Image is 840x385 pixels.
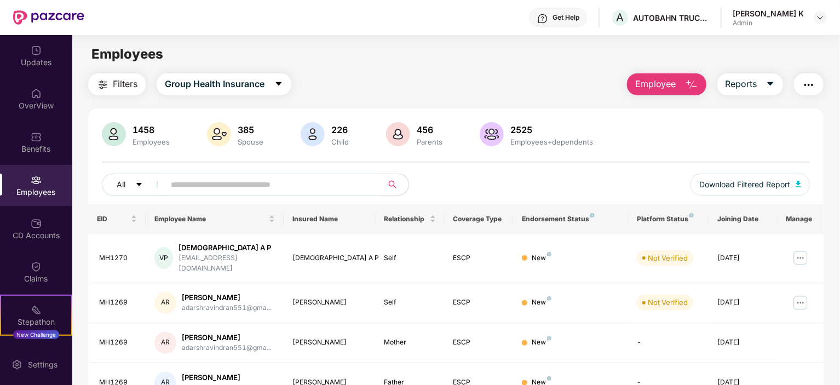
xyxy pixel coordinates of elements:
div: Not Verified [648,252,688,263]
img: svg+xml;base64,PHN2ZyB4bWxucz0iaHR0cDovL3d3dy53My5vcmcvMjAwMC9zdmciIHdpZHRoPSIyNCIgaGVpZ2h0PSIyNC... [802,78,815,91]
button: Employee [627,73,706,95]
th: EID [88,204,146,234]
span: All [117,179,125,191]
img: svg+xml;base64,PHN2ZyBpZD0iRW1wbG95ZWVzIiB4bWxucz0iaHR0cDovL3d3dy53My5vcmcvMjAwMC9zdmciIHdpZHRoPS... [31,175,42,186]
div: Employees+dependents [508,137,595,146]
div: Get Help [553,13,579,22]
div: [PERSON_NAME] [182,332,272,343]
th: Manage [778,204,824,234]
span: caret-down [135,181,143,189]
div: [DEMOGRAPHIC_DATA] A P [179,243,275,253]
div: [DATE] [717,337,769,348]
div: [PERSON_NAME] [182,292,272,303]
span: Employee [635,77,676,91]
span: Download Filtered Report [699,179,790,191]
div: Parents [415,137,445,146]
img: svg+xml;base64,PHN2ZyB4bWxucz0iaHR0cDovL3d3dy53My5vcmcvMjAwMC9zdmciIHdpZHRoPSI4IiBoZWlnaHQ9IjgiIH... [547,376,551,381]
div: AR [154,292,176,314]
img: manageButton [792,249,809,267]
img: New Pazcare Logo [13,10,84,25]
div: MH1270 [99,253,137,263]
img: svg+xml;base64,PHN2ZyB4bWxucz0iaHR0cDovL3d3dy53My5vcmcvMjAwMC9zdmciIHhtbG5zOnhsaW5rPSJodHRwOi8vd3... [386,122,410,146]
th: Joining Date [709,204,778,234]
img: svg+xml;base64,PHN2ZyB4bWxucz0iaHR0cDovL3d3dy53My5vcmcvMjAwMC9zdmciIHdpZHRoPSIyMSIgaGVpZ2h0PSIyMC... [31,304,42,315]
img: svg+xml;base64,PHN2ZyBpZD0iQmVuZWZpdHMiIHhtbG5zPSJodHRwOi8vd3d3LnczLm9yZy8yMDAwL3N2ZyIgd2lkdGg9Ij... [31,131,42,142]
div: [PERSON_NAME] K [733,8,804,19]
div: New Challenge [13,330,59,339]
button: Reportscaret-down [717,73,783,95]
div: [PERSON_NAME] [182,372,272,383]
td: - [628,323,709,363]
th: Insured Name [284,204,376,234]
div: 456 [415,124,445,135]
div: Self [384,297,436,308]
div: Spouse [235,137,266,146]
div: MH1269 [99,297,137,308]
img: svg+xml;base64,PHN2ZyB4bWxucz0iaHR0cDovL3d3dy53My5vcmcvMjAwMC9zdmciIHhtbG5zOnhsaW5rPSJodHRwOi8vd3... [796,181,801,187]
div: Endorsement Status [522,215,619,223]
div: [PERSON_NAME] [292,297,367,308]
img: svg+xml;base64,PHN2ZyBpZD0iSG9tZSIgeG1sbnM9Imh0dHA6Ly93d3cudzMub3JnLzIwMDAvc3ZnIiB3aWR0aD0iMjAiIG... [31,88,42,99]
div: Admin [733,19,804,27]
span: Group Health Insurance [165,77,264,91]
img: svg+xml;base64,PHN2ZyB4bWxucz0iaHR0cDovL3d3dy53My5vcmcvMjAwMC9zdmciIHdpZHRoPSI4IiBoZWlnaHQ9IjgiIH... [547,336,551,341]
button: Filters [88,73,146,95]
span: Filters [113,77,137,91]
img: svg+xml;base64,PHN2ZyB4bWxucz0iaHR0cDovL3d3dy53My5vcmcvMjAwMC9zdmciIHhtbG5zOnhsaW5rPSJodHRwOi8vd3... [301,122,325,146]
div: [DATE] [717,297,769,308]
img: svg+xml;base64,PHN2ZyBpZD0iRHJvcGRvd24tMzJ4MzIiIHhtbG5zPSJodHRwOi8vd3d3LnczLm9yZy8yMDAwL3N2ZyIgd2... [816,13,825,22]
img: svg+xml;base64,PHN2ZyBpZD0iQ0RfQWNjb3VudHMiIGRhdGEtbmFtZT0iQ0QgQWNjb3VudHMiIHhtbG5zPSJodHRwOi8vd3... [31,218,42,229]
button: Allcaret-down [102,174,169,196]
div: 226 [329,124,351,135]
img: svg+xml;base64,PHN2ZyBpZD0iQ2xhaW0iIHhtbG5zPSJodHRwOi8vd3d3LnczLm9yZy8yMDAwL3N2ZyIgd2lkdGg9IjIwIi... [31,261,42,272]
div: [PERSON_NAME] [292,337,367,348]
div: VP [154,247,173,269]
span: search [382,180,403,189]
div: Self [384,253,436,263]
div: New [532,337,551,348]
img: svg+xml;base64,PHN2ZyBpZD0iU2V0dGluZy0yMHgyMCIgeG1sbnM9Imh0dHA6Ly93d3cudzMub3JnLzIwMDAvc3ZnIiB3aW... [11,359,22,370]
img: svg+xml;base64,PHN2ZyBpZD0iVXBkYXRlZCIgeG1sbnM9Imh0dHA6Ly93d3cudzMub3JnLzIwMDAvc3ZnIiB3aWR0aD0iMj... [31,45,42,56]
button: search [382,174,409,196]
div: Child [329,137,351,146]
div: 385 [235,124,266,135]
img: svg+xml;base64,PHN2ZyB4bWxucz0iaHR0cDovL3d3dy53My5vcmcvMjAwMC9zdmciIHdpZHRoPSI4IiBoZWlnaHQ9IjgiIH... [590,213,595,217]
div: Platform Status [637,215,700,223]
th: Employee Name [146,204,284,234]
img: svg+xml;base64,PHN2ZyBpZD0iSGVscC0zMngzMiIgeG1sbnM9Imh0dHA6Ly93d3cudzMub3JnLzIwMDAvc3ZnIiB3aWR0aD... [537,13,548,24]
img: svg+xml;base64,PHN2ZyB4bWxucz0iaHR0cDovL3d3dy53My5vcmcvMjAwMC9zdmciIHhtbG5zOnhsaW5rPSJodHRwOi8vd3... [685,78,698,91]
img: svg+xml;base64,PHN2ZyB4bWxucz0iaHR0cDovL3d3dy53My5vcmcvMjAwMC9zdmciIHhtbG5zOnhsaW5rPSJodHRwOi8vd3... [480,122,504,146]
img: svg+xml;base64,PHN2ZyB4bWxucz0iaHR0cDovL3d3dy53My5vcmcvMjAwMC9zdmciIHdpZHRoPSI4IiBoZWlnaHQ9IjgiIH... [689,213,694,217]
span: Reports [726,77,757,91]
div: New [532,297,551,308]
div: ESCP [453,337,505,348]
div: 2525 [508,124,595,135]
div: Mother [384,337,436,348]
div: AUTOBAHN TRUCKING [633,13,710,23]
button: Download Filtered Report [691,174,810,196]
span: Employee Name [154,215,267,223]
div: [DATE] [717,253,769,263]
span: Employees [91,46,163,62]
div: Not Verified [648,297,688,308]
div: ESCP [453,253,505,263]
th: Relationship [376,204,445,234]
img: svg+xml;base64,PHN2ZyB4bWxucz0iaHR0cDovL3d3dy53My5vcmcvMjAwMC9zdmciIHhtbG5zOnhsaW5rPSJodHRwOi8vd3... [207,122,231,146]
img: svg+xml;base64,PHN2ZyB4bWxucz0iaHR0cDovL3d3dy53My5vcmcvMjAwMC9zdmciIHdpZHRoPSI4IiBoZWlnaHQ9IjgiIH... [547,296,551,301]
span: caret-down [766,79,775,89]
div: [DEMOGRAPHIC_DATA] A P [292,253,367,263]
div: MH1269 [99,337,137,348]
img: svg+xml;base64,PHN2ZyB4bWxucz0iaHR0cDovL3d3dy53My5vcmcvMjAwMC9zdmciIHdpZHRoPSI4IiBoZWlnaHQ9IjgiIH... [547,252,551,256]
span: EID [97,215,129,223]
div: Stepathon [1,317,71,327]
div: adarshravindran551@gma... [182,343,272,353]
img: svg+xml;base64,PHN2ZyB4bWxucz0iaHR0cDovL3d3dy53My5vcmcvMjAwMC9zdmciIHhtbG5zOnhsaW5rPSJodHRwOi8vd3... [102,122,126,146]
span: Relationship [384,215,428,223]
img: svg+xml;base64,PHN2ZyB4bWxucz0iaHR0cDovL3d3dy53My5vcmcvMjAwMC9zdmciIHdpZHRoPSIyNCIgaGVpZ2h0PSIyNC... [96,78,110,91]
div: New [532,253,551,263]
span: caret-down [274,79,283,89]
div: adarshravindran551@gma... [182,303,272,313]
button: Group Health Insurancecaret-down [157,73,291,95]
div: AR [154,332,176,354]
img: manageButton [792,294,809,312]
